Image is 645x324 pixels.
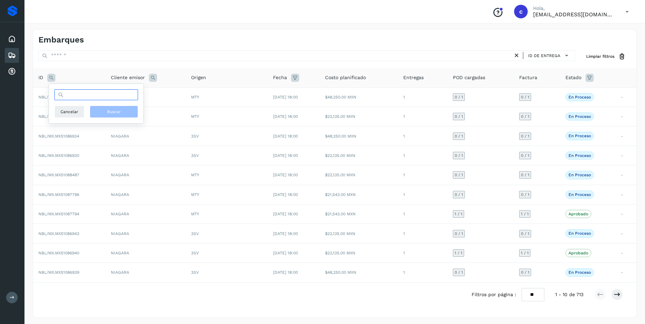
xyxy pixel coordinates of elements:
[521,232,529,236] span: 0 / 1
[105,263,186,282] td: NIAGARA
[273,231,298,236] span: [DATE] 18:00
[455,212,462,216] span: 1 / 1
[455,114,463,119] span: 0 / 1
[191,95,199,100] span: MTY
[105,126,186,146] td: NIAGARA
[398,204,447,224] td: 1
[105,146,186,165] td: NIAGARA
[38,95,79,100] span: NBL/MX.MX51088851
[615,165,636,185] td: -
[581,50,631,63] button: Limpiar filtros
[568,212,588,216] p: Aprobado
[325,74,366,81] span: Costo planificado
[568,251,588,255] p: Aprobado
[455,95,463,99] span: 0 / 1
[38,153,79,158] span: NBL/MX.MX51086930
[398,224,447,243] td: 1
[455,193,463,197] span: 0 / 1
[105,165,186,185] td: NIAGARA
[38,74,43,81] span: ID
[191,270,199,275] span: 3SV
[398,243,447,263] td: 1
[615,146,636,165] td: -
[521,173,529,177] span: 0 / 1
[521,134,529,138] span: 0 / 1
[568,231,591,236] p: En proceso
[521,154,529,158] span: 0 / 1
[191,134,199,139] span: 3SV
[320,204,398,224] td: $21,543.00 MXN
[455,270,463,274] span: 0 / 1
[105,224,186,243] td: NIAGARA
[105,87,186,107] td: NIAGARA
[615,185,636,204] td: -
[105,107,186,126] td: NIAGARA
[615,107,636,126] td: -
[191,231,199,236] span: 3SV
[191,192,199,197] span: MTY
[5,48,19,63] div: Embarques
[191,74,206,81] span: Origen
[521,114,529,119] span: 0 / 1
[519,74,537,81] span: Factura
[398,165,447,185] td: 1
[38,173,79,177] span: NBL/MX.MX51088487
[105,185,186,204] td: NIAGARA
[615,126,636,146] td: -
[526,51,572,60] button: ID de entrega
[568,133,591,138] p: En proceso
[320,263,398,282] td: $48,250.00 MXN
[38,251,79,255] span: NBL/MX.MX51086940
[320,87,398,107] td: $48,250.00 MXN
[568,192,591,197] p: En proceso
[38,192,79,197] span: NBL/MX.MX51087796
[105,204,186,224] td: NIAGARA
[521,270,529,274] span: 0 / 1
[38,134,79,139] span: NBL/MX.MX51086934
[111,74,145,81] span: Cliente emisor
[38,212,79,216] span: NBL/MX.MX51087794
[273,192,298,197] span: [DATE] 18:00
[320,126,398,146] td: $48,250.00 MXN
[568,114,591,119] p: En proceso
[533,11,615,18] p: clarisa_flores@fragua.com.mx
[521,95,529,99] span: 0 / 1
[320,243,398,263] td: $22,135.00 MXN
[521,251,529,255] span: 1 / 1
[38,270,79,275] span: NBL/MX.MX51086939
[105,243,186,263] td: NIAGARA
[320,224,398,243] td: $22,135.00 MXN
[568,173,591,177] p: En proceso
[191,153,199,158] span: 3SV
[521,212,529,216] span: 1 / 1
[320,146,398,165] td: $22,135.00 MXN
[191,251,199,255] span: 3SV
[320,107,398,126] td: $22,135.00 MXN
[455,232,463,236] span: 0 / 1
[398,146,447,165] td: 1
[455,134,463,138] span: 0 / 1
[568,153,591,158] p: En proceso
[320,165,398,185] td: $22,135.00 MXN
[615,87,636,107] td: -
[38,231,79,236] span: NBL/MX.MX51086943
[568,95,591,100] p: En proceso
[453,74,485,81] span: POD cargadas
[615,243,636,263] td: -
[565,74,581,81] span: Estado
[615,263,636,282] td: -
[191,173,199,177] span: MTY
[521,193,529,197] span: 0 / 1
[273,173,298,177] span: [DATE] 18:00
[273,134,298,139] span: [DATE] 18:00
[615,224,636,243] td: -
[38,114,79,119] span: NBL/MX.MX51088626
[455,251,462,255] span: 1 / 1
[320,185,398,204] td: $21,543.00 MXN
[528,53,560,59] span: ID de entrega
[273,74,287,81] span: Fecha
[38,35,84,45] h4: Embarques
[273,270,298,275] span: [DATE] 18:00
[586,53,614,59] span: Limpiar filtros
[5,32,19,47] div: Inicio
